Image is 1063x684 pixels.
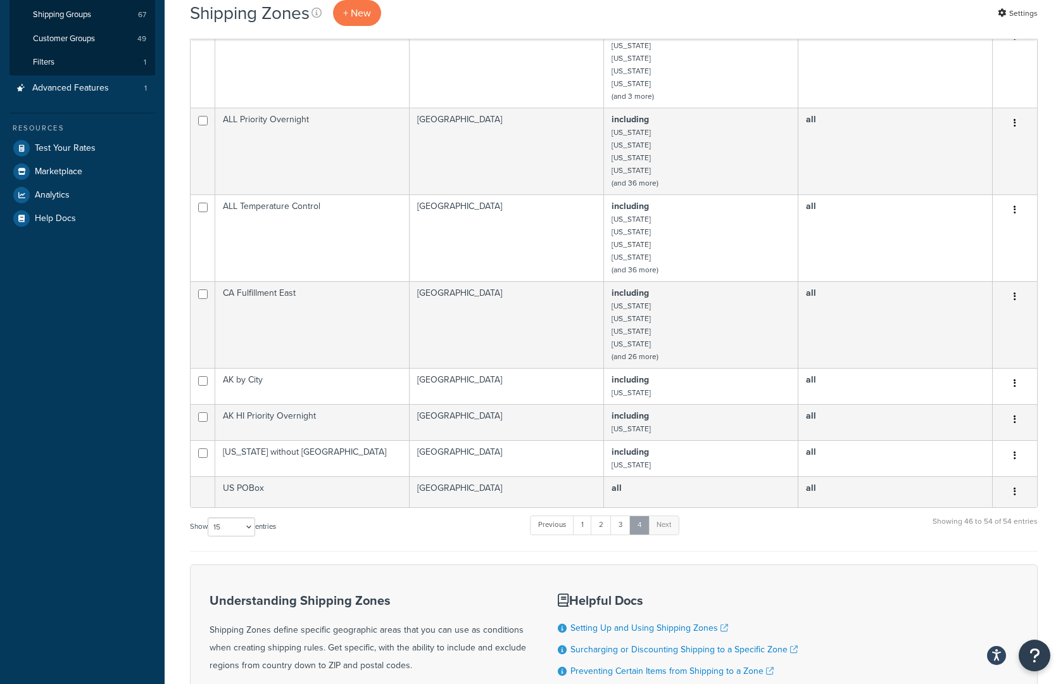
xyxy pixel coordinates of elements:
[190,517,276,536] label: Show entries
[806,445,816,459] b: all
[612,423,651,434] small: [US_STATE]
[9,77,155,100] li: Advanced Features
[9,27,155,51] li: Customer Groups
[612,409,649,422] b: including
[591,516,612,535] a: 2
[806,199,816,213] b: all
[806,373,816,386] b: all
[612,199,649,213] b: including
[612,351,658,362] small: (and 26 more)
[610,516,631,535] a: 3
[998,4,1038,22] a: Settings
[570,621,728,635] a: Setting Up and Using Shipping Zones
[570,664,774,678] a: Preventing Certain Items from Shipping to a Zone
[215,440,410,476] td: [US_STATE] without [GEOGRAPHIC_DATA]
[9,27,155,51] a: Customer Groups 49
[9,51,155,74] a: Filters 1
[933,514,1038,541] div: Showing 46 to 54 of 54 entries
[806,409,816,422] b: all
[612,177,658,189] small: (and 36 more)
[612,127,651,138] small: [US_STATE]
[612,91,654,102] small: (and 3 more)
[215,404,410,440] td: AK HI Priority Overnight
[612,65,651,77] small: [US_STATE]
[210,593,526,607] h3: Understanding Shipping Zones
[612,445,649,459] b: including
[9,51,155,74] li: Filters
[612,165,651,176] small: [US_STATE]
[410,21,604,108] td: [GEOGRAPHIC_DATA]
[410,476,604,507] td: [GEOGRAPHIC_DATA]
[806,481,816,495] b: all
[612,239,651,250] small: [US_STATE]
[612,387,651,398] small: [US_STATE]
[410,404,604,440] td: [GEOGRAPHIC_DATA]
[1019,640,1050,671] button: Open Resource Center
[215,194,410,281] td: ALL Temperature Control
[215,281,410,368] td: CA Fulfillment East
[573,516,592,535] a: 1
[410,108,604,194] td: [GEOGRAPHIC_DATA]
[612,213,651,225] small: [US_STATE]
[9,137,155,160] a: Test Your Rates
[9,207,155,230] a: Help Docs
[208,517,255,536] select: Showentries
[35,190,70,201] span: Analytics
[35,213,76,224] span: Help Docs
[9,3,155,27] a: Shipping Groups 67
[612,338,651,350] small: [US_STATE]
[612,251,651,263] small: [US_STATE]
[9,160,155,183] a: Marketplace
[410,281,604,368] td: [GEOGRAPHIC_DATA]
[612,139,651,151] small: [US_STATE]
[9,184,155,206] a: Analytics
[33,9,91,20] span: Shipping Groups
[410,368,604,404] td: [GEOGRAPHIC_DATA]
[144,83,147,94] span: 1
[612,481,622,495] b: all
[215,368,410,404] td: AK by City
[215,476,410,507] td: US POBox
[612,113,649,126] b: including
[9,123,155,134] div: Resources
[612,40,651,51] small: [US_STATE]
[33,34,95,44] span: Customer Groups
[35,143,96,154] span: Test Your Rates
[612,313,651,324] small: [US_STATE]
[648,516,679,535] a: Next
[33,57,54,68] span: Filters
[612,152,651,163] small: [US_STATE]
[806,113,816,126] b: all
[138,9,146,20] span: 67
[612,78,651,89] small: [US_STATE]
[137,34,146,44] span: 49
[32,83,109,94] span: Advanced Features
[612,226,651,237] small: [US_STATE]
[806,286,816,300] b: all
[612,326,651,337] small: [US_STATE]
[215,108,410,194] td: ALL Priority Overnight
[612,373,649,386] b: including
[570,643,798,656] a: Surcharging or Discounting Shipping to a Specific Zone
[410,440,604,476] td: [GEOGRAPHIC_DATA]
[530,516,574,535] a: Previous
[558,593,798,607] h3: Helpful Docs
[612,459,651,471] small: [US_STATE]
[215,21,410,108] td: CA Fulfillment West
[612,53,651,64] small: [US_STATE]
[343,6,371,20] span: + New
[144,57,146,68] span: 1
[410,194,604,281] td: [GEOGRAPHIC_DATA]
[9,77,155,100] a: Advanced Features 1
[190,1,310,25] h1: Shipping Zones
[612,300,651,312] small: [US_STATE]
[9,3,155,27] li: Shipping Groups
[612,264,658,275] small: (and 36 more)
[612,286,649,300] b: including
[210,593,526,674] div: Shipping Zones define specific geographic areas that you can use as conditions when creating ship...
[35,167,82,177] span: Marketplace
[629,516,650,535] a: 4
